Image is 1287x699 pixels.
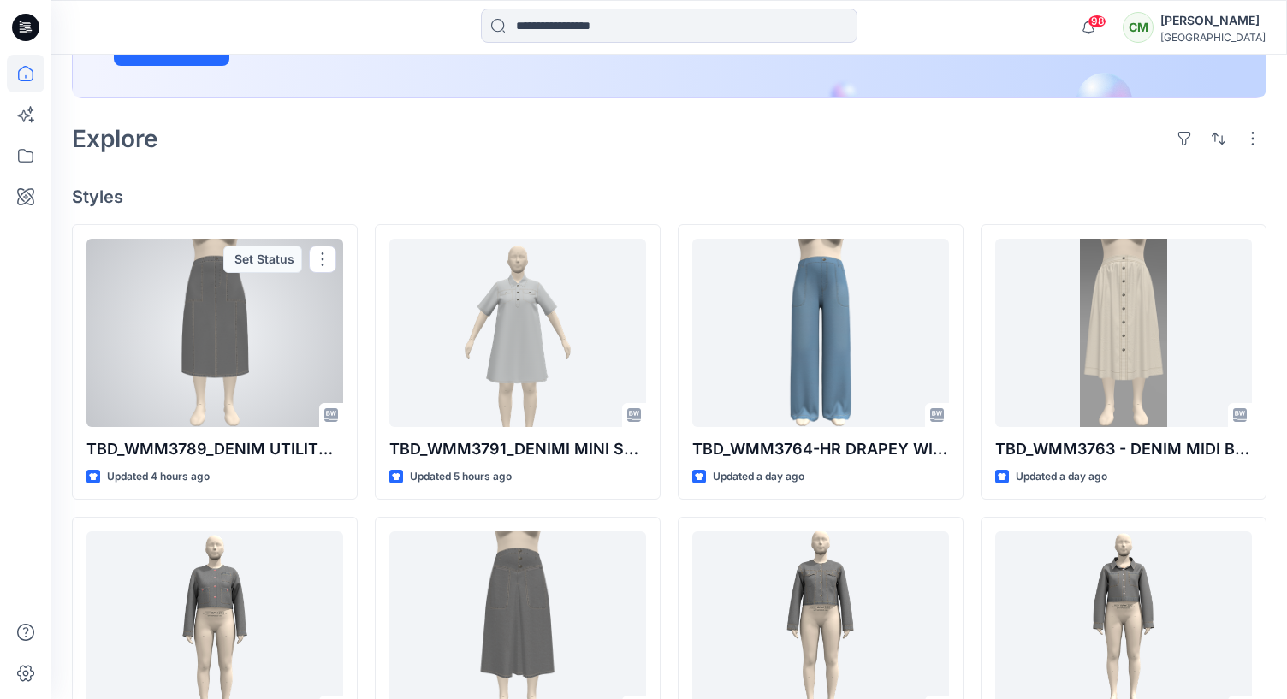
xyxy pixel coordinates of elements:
a: TBD_WMM3791_DENIMI MINI SHIRT DRESS_9.26.2025 [389,239,646,427]
h2: Explore [72,125,158,152]
div: [PERSON_NAME] [1160,10,1266,31]
p: TBD_WMM3789_DENIM UTILITY SKTRT_[DATE] [86,437,343,461]
div: CM [1123,12,1154,43]
p: Updated a day ago [713,468,804,486]
p: TBD_WMM3764-HR DRAPEY WIDE LEG UTILITY PANT [DATE] [692,437,949,461]
div: [GEOGRAPHIC_DATA] [1160,31,1266,44]
a: TBD_WMM3789_DENIM UTILITY SKTRT_9.26.2025 [86,239,343,427]
p: Updated 4 hours ago [107,468,210,486]
a: TBD_WMM3763 - DENIM MIDI BUTTON FRONT SKIRT 9.25.25 [995,239,1252,427]
p: TBD_WMM3791_DENIMI MINI SHIRT DRESS_[DATE] [389,437,646,461]
p: Updated 5 hours ago [410,468,512,486]
h4: Styles [72,187,1266,207]
p: Updated a day ago [1016,468,1107,486]
p: TBD_WMM3763 - DENIM MIDI BUTTON FRONT SKIRT [DATE] [995,437,1252,461]
a: TBD_WMM3764-HR DRAPEY WIDE LEG UTILITY PANT 9.25.25 [692,239,949,427]
span: 98 [1088,15,1106,28]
